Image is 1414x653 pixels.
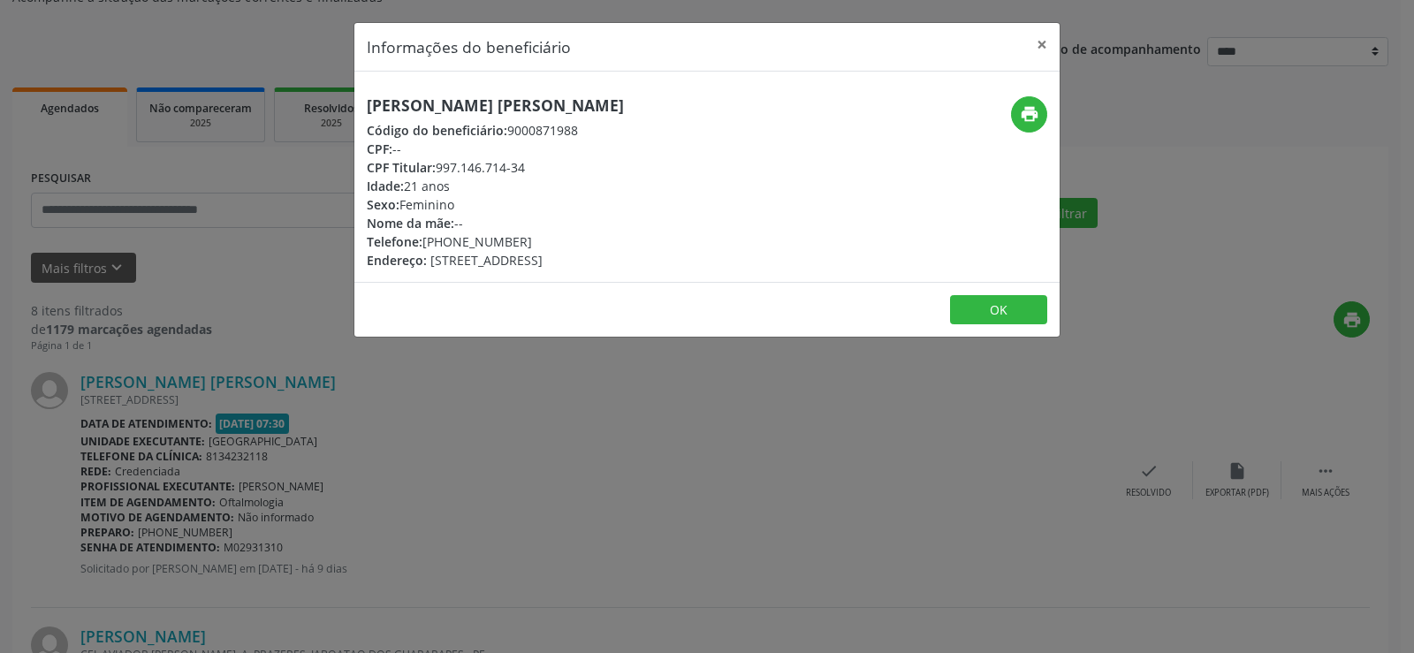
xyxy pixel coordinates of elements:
[367,233,422,250] span: Telefone:
[1011,96,1047,133] button: print
[367,214,624,232] div: --
[430,252,543,269] span: [STREET_ADDRESS]
[1024,23,1060,66] button: Close
[367,122,507,139] span: Código do beneficiário:
[367,140,392,157] span: CPF:
[367,215,454,232] span: Nome da mãe:
[367,158,624,177] div: 997.146.714-34
[367,140,624,158] div: --
[367,159,436,176] span: CPF Titular:
[367,232,624,251] div: [PHONE_NUMBER]
[367,252,427,269] span: Endereço:
[367,121,624,140] div: 9000871988
[367,96,624,115] h5: [PERSON_NAME] [PERSON_NAME]
[950,295,1047,325] button: OK
[367,178,404,194] span: Idade:
[367,195,624,214] div: Feminino
[367,35,571,58] h5: Informações do beneficiário
[367,196,399,213] span: Sexo:
[1020,104,1039,124] i: print
[367,177,624,195] div: 21 anos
